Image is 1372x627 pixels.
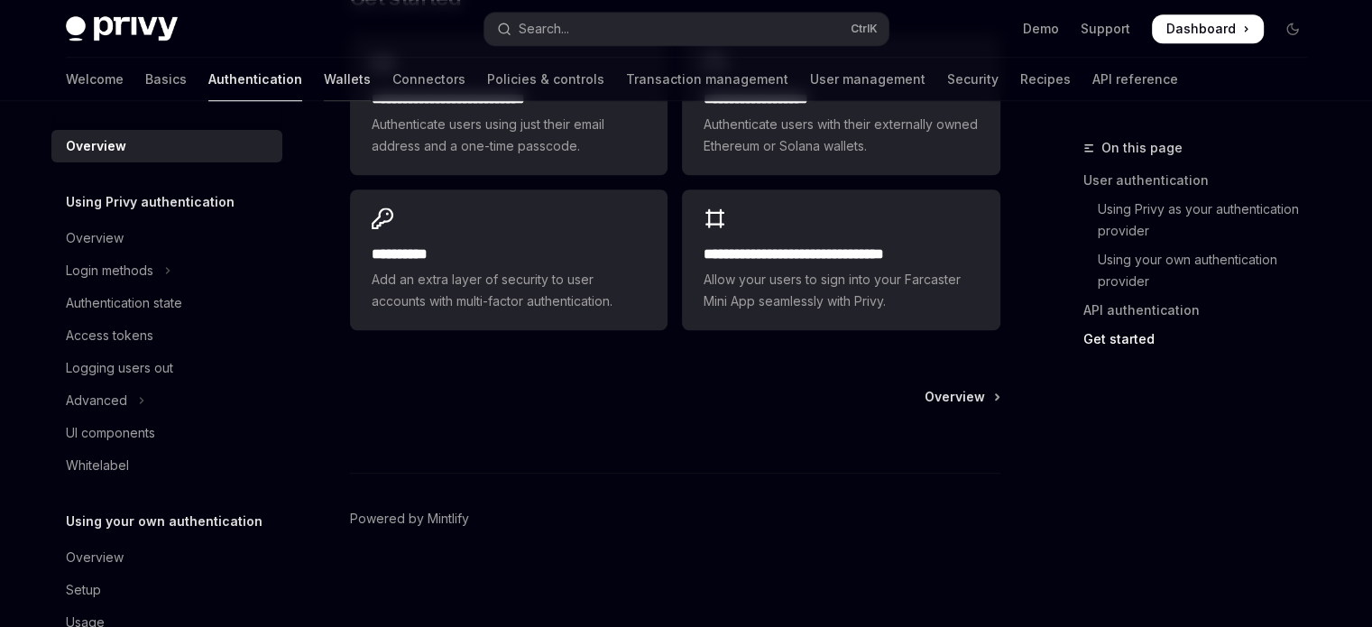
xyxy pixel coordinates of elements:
a: Connectors [392,58,465,101]
a: Access tokens [51,319,282,352]
a: Get started [1083,325,1321,354]
a: Overview [51,130,282,162]
div: Access tokens [66,325,153,346]
a: Whitelabel [51,449,282,482]
a: User authentication [1083,166,1321,195]
div: Logging users out [66,357,173,379]
div: Overview [66,227,124,249]
span: Ctrl K [851,22,878,36]
a: API reference [1092,58,1178,101]
span: Add an extra layer of security to user accounts with multi-factor authentication. [372,269,646,312]
a: Overview [51,541,282,574]
button: Toggle Advanced section [51,384,282,417]
button: Toggle dark mode [1278,14,1307,43]
div: Overview [66,135,126,157]
a: Dashboard [1152,14,1264,43]
a: Authentication state [51,287,282,319]
a: Overview [51,222,282,254]
img: dark logo [66,16,178,41]
a: Authentication [208,58,302,101]
div: Advanced [66,390,127,411]
div: Authentication state [66,292,182,314]
a: Recipes [1020,58,1071,101]
div: UI components [66,422,155,444]
a: Using your own authentication provider [1083,245,1321,296]
a: Demo [1023,20,1059,38]
span: Dashboard [1166,20,1236,38]
div: Login methods [66,260,153,281]
h5: Using Privy authentication [66,191,235,213]
div: Search... [519,18,569,40]
a: **** **** **** ****Authenticate users with their externally owned Ethereum or Solana wallets. [682,34,999,175]
a: **** *****Add an extra layer of security to user accounts with multi-factor authentication. [350,189,668,330]
a: User management [810,58,925,101]
a: Support [1081,20,1130,38]
a: Logging users out [51,352,282,384]
a: Welcome [66,58,124,101]
h5: Using your own authentication [66,511,262,532]
button: Open search [484,13,889,45]
span: Overview [925,388,985,406]
a: Basics [145,58,187,101]
a: Wallets [324,58,371,101]
span: On this page [1101,137,1183,159]
div: Setup [66,579,101,601]
div: Whitelabel [66,455,129,476]
a: UI components [51,417,282,449]
button: Toggle Login methods section [51,254,282,287]
a: Setup [51,574,282,606]
span: Allow your users to sign into your Farcaster Mini App seamlessly with Privy. [704,269,978,312]
a: Policies & controls [487,58,604,101]
div: Overview [66,547,124,568]
span: Authenticate users with their externally owned Ethereum or Solana wallets. [704,114,978,157]
a: API authentication [1083,296,1321,325]
a: Powered by Mintlify [350,510,469,528]
a: Transaction management [626,58,788,101]
a: Security [947,58,999,101]
a: Using Privy as your authentication provider [1083,195,1321,245]
a: Overview [925,388,999,406]
span: Authenticate users using just their email address and a one-time passcode. [372,114,646,157]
